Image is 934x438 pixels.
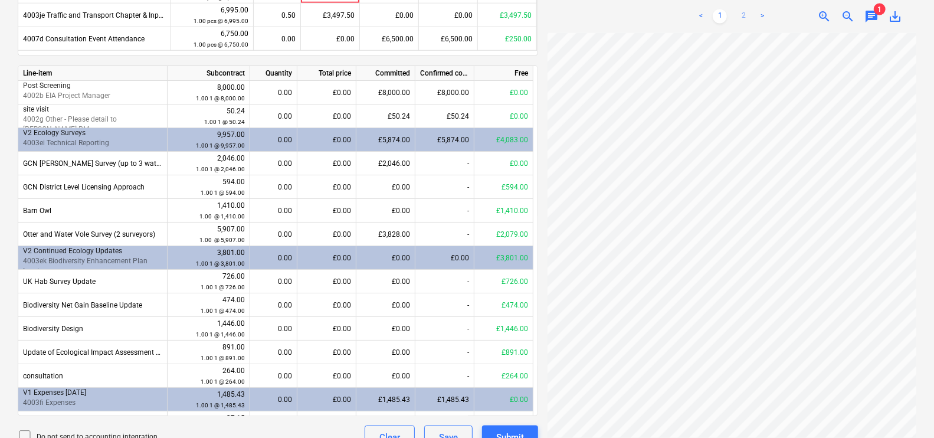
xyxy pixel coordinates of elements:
[356,411,415,435] div: £37.15
[18,66,168,81] div: Line-item
[194,18,248,24] small: 1.00 pcs @ 6,995.00
[415,317,474,341] div: -
[255,364,292,388] div: 0.00
[255,341,292,364] div: 0.00
[356,175,415,199] div: £0.00
[841,9,855,24] span: zoom_out
[356,364,415,388] div: £0.00
[474,246,533,270] div: £3,801.00
[172,271,245,293] div: 726.00
[196,95,245,102] small: 1.00 1 @ 8,000.00
[415,388,474,411] div: £1,485.43
[23,11,258,19] span: 4003je Traffic and Transport Chapter & Inputs (incl. Figures & Appendices)
[474,199,533,223] div: £1,410.00
[297,293,356,317] div: £0.00
[415,270,474,293] div: -
[356,66,415,81] div: Committed
[736,9,751,24] a: Page 2
[356,223,415,246] div: £3,828.00
[474,411,533,435] div: £0.00
[474,223,533,246] div: £2,079.00
[356,81,415,104] div: £8,000.00
[419,27,478,51] div: £6,500.00
[415,199,474,223] div: -
[888,9,902,24] span: save_alt
[172,153,245,175] div: 2,046.00
[255,293,292,317] div: 0.00
[199,237,245,243] small: 1.00 @ 5,907.00
[196,260,245,267] small: 1.00 1 @ 3,801.00
[474,270,533,293] div: £726.00
[356,128,415,152] div: £5,874.00
[474,341,533,364] div: £891.00
[196,142,245,149] small: 1.00 1 @ 9,957.00
[194,41,248,48] small: 1.00 pcs @ 6,750.00
[356,246,415,270] div: £0.00
[172,106,245,128] div: 50.24
[301,27,360,51] div: £0.00
[172,365,245,387] div: 264.00
[415,66,474,81] div: Confirmed costs
[172,295,245,316] div: 474.00
[255,270,292,293] div: 0.00
[474,388,533,411] div: £0.00
[172,129,245,151] div: 9,957.00
[415,223,474,246] div: -
[415,364,474,388] div: -
[255,175,292,199] div: 0.00
[478,27,537,51] div: £250.00
[23,207,51,215] span: Barn Owl
[817,9,831,24] span: zoom_in
[297,104,356,128] div: £0.00
[415,175,474,199] div: -
[297,246,356,270] div: £0.00
[297,341,356,364] div: £0.00
[23,230,155,238] span: Otter and Water Vole Survey (2 surveyors)
[258,4,296,27] div: 0.50
[297,411,356,435] div: £0.00
[297,128,356,152] div: £0.00
[23,398,76,407] span: 4003fi Expenses
[23,325,83,333] span: Biodiversity Design
[172,82,245,104] div: 8,000.00
[301,4,360,27] div: £3,497.50
[360,27,419,51] div: £6,500.00
[23,257,148,275] span: 4003ek Biodiversity Enhancement Plan Input
[201,284,245,290] small: 1.00 1 @ 726.00
[255,199,292,223] div: 0.00
[255,411,292,435] div: 0.00
[172,176,245,198] div: 594.00
[297,81,356,104] div: £0.00
[415,341,474,364] div: -
[755,9,769,24] a: Next page
[176,28,248,50] div: 6,750.00
[356,293,415,317] div: £0.00
[474,104,533,128] div: £0.00
[196,331,245,338] small: 1.00 1 @ 1,446.00
[255,388,292,411] div: 0.00
[297,223,356,246] div: £0.00
[255,104,292,128] div: 0.00
[474,293,533,317] div: £474.00
[474,66,533,81] div: Free
[255,223,292,246] div: 0.00
[415,104,474,128] div: £50.24
[474,175,533,199] div: £594.00
[23,372,63,380] span: consultation
[199,213,245,220] small: 1.00 @ 1,410.00
[874,4,886,15] span: 1
[415,411,474,435] div: -
[474,152,533,175] div: £0.00
[255,152,292,175] div: 0.00
[356,270,415,293] div: £0.00
[415,81,474,104] div: £8,000.00
[172,413,245,434] div: 37.15
[23,183,145,191] span: GCN District Level Licensing Approach
[250,66,297,81] div: Quantity
[415,293,474,317] div: -
[23,35,145,43] span: 4007d Consultation Event Attendance
[176,5,248,27] div: 6,995.00
[23,115,117,133] span: 4002g Other - Please detail to Galileo PM
[23,301,142,309] span: Biodiversity Net Gain Baseline Update
[415,152,474,175] div: -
